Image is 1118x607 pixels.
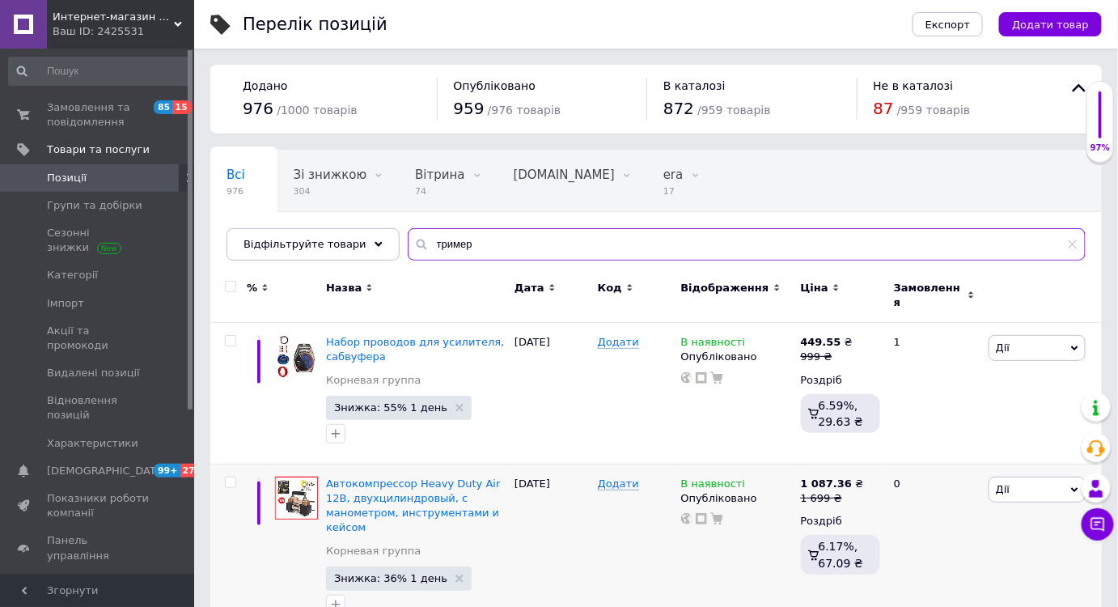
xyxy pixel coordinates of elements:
[1087,142,1113,154] div: 97%
[334,402,447,413] span: Знижка: 55% 1 день
[913,12,984,36] button: Експорт
[326,281,362,295] span: Назва
[663,99,694,118] span: 872
[801,514,880,528] div: Роздріб
[819,540,863,569] span: 6.17%, 67.09 ₴
[801,336,841,348] b: 449.55
[53,10,174,24] span: Интернет-магазин "Autozvuk2011"
[663,185,684,197] span: 17
[454,99,485,118] span: 959
[874,99,894,118] span: 87
[415,185,464,197] span: 74
[801,478,853,490] b: 1 087.36
[681,491,793,506] div: Опубліковано
[154,464,180,478] span: 99+
[801,477,864,491] div: ₴
[294,185,366,197] span: 304
[697,104,770,117] span: / 959 товарів
[884,323,985,465] div: 1
[243,16,387,33] div: Перелік позицій
[47,226,150,255] span: Сезонні знижки
[53,24,194,39] div: Ваш ID: 2425531
[47,171,87,185] span: Позиції
[180,464,199,478] span: 27
[874,79,954,92] span: Не в каталозі
[47,268,98,282] span: Категорії
[227,229,311,244] span: Опубліковані
[415,168,464,182] span: Вітрина
[47,366,140,380] span: Видалені позиції
[663,79,726,92] span: В каталозі
[514,168,615,182] span: [DOMAIN_NAME]
[515,281,544,295] span: Дата
[996,342,1010,354] span: Дії
[801,350,853,364] div: 999 ₴
[243,99,273,118] span: 976
[681,336,746,353] span: В наявності
[598,336,639,349] span: Додати
[294,168,366,182] span: Зі знижкою
[801,491,864,506] div: 1 699 ₴
[227,168,245,182] span: Всі
[408,228,1086,261] input: Пошук по назві позиції, артикулу і пошуковим запитам
[999,12,1102,36] button: Додати товар
[598,281,622,295] span: Код
[996,483,1010,495] span: Дії
[47,436,138,451] span: Характеристики
[1082,508,1114,541] button: Чат з покупцем
[47,464,167,478] span: [DEMOGRAPHIC_DATA]
[275,477,318,520] img: Автокомпрессор Heavy Duty Air 12В, двухцилиндровый, с манометром, инструментами и кейсом
[47,100,150,129] span: Замовлення та повідомлення
[663,168,684,182] span: era
[244,238,366,250] span: Відфільтруйте товари
[47,491,150,520] span: Показники роботи компанії
[326,373,421,388] a: Корневая группа
[801,335,853,350] div: ₴
[326,336,504,363] a: Набор проводов для усилителя, сабвуфера
[227,185,245,197] span: 976
[334,573,447,584] span: Знижка: 36% 1 день
[681,478,746,495] span: В наявності
[47,393,150,422] span: Відновлення позицій
[598,478,639,490] span: Додати
[326,478,500,534] a: Автокомпрессор Heavy Duty Air 12В, двухцилиндровый, с манометром, инструментами и кейсом
[154,100,172,114] span: 85
[8,57,191,86] input: Пошук
[247,281,257,295] span: %
[681,350,793,364] div: Опубліковано
[488,104,561,117] span: / 976 товарів
[897,104,970,117] span: / 959 товарів
[510,323,594,465] div: [DATE]
[277,104,357,117] span: / 1000 товарів
[326,544,421,558] a: Корневая группа
[819,399,863,428] span: 6.59%, 29.63 ₴
[801,281,828,295] span: Ціна
[47,198,142,213] span: Групи та добірки
[47,533,150,562] span: Панель управління
[894,281,963,310] span: Замовлення
[925,19,971,31] span: Експорт
[172,100,191,114] span: 15
[47,324,150,353] span: Акції та промокоди
[243,79,287,92] span: Додано
[47,142,150,157] span: Товари та послуги
[275,335,318,378] img: Набор проводов для усилителя, сабвуфера
[454,79,536,92] span: Опубліковано
[801,373,880,388] div: Роздріб
[681,281,769,295] span: Відображення
[47,296,84,311] span: Імпорт
[1012,19,1089,31] span: Додати товар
